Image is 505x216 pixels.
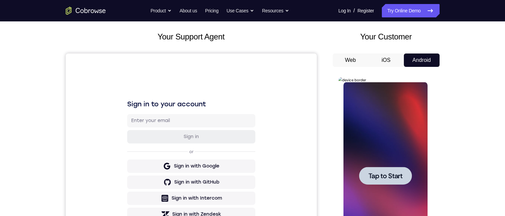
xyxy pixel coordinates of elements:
div: Sign in with GitHub [108,125,154,132]
button: Use Cases [227,4,254,17]
p: or [122,96,129,101]
a: Try Online Demo [382,4,439,17]
h2: Your Customer [333,31,440,43]
button: Product [151,4,172,17]
button: Android [404,53,440,67]
button: Tap to Start [21,90,73,107]
a: Log In [338,4,351,17]
div: Sign in with Zendesk [106,157,156,164]
p: Don't have an account? [61,173,190,178]
h2: Your Support Agent [66,31,317,43]
a: Pricing [205,4,218,17]
button: Web [333,53,368,67]
span: Tap to Start [30,95,64,102]
a: Go to the home page [66,7,106,15]
div: Sign in with Google [108,109,154,116]
button: iOS [368,53,404,67]
a: Create a new account [113,173,160,178]
button: Resources [262,4,289,17]
button: Sign in with Google [61,106,190,119]
button: Sign in with GitHub [61,122,190,135]
button: Sign in with Zendesk [61,154,190,168]
span: / [353,7,355,15]
a: Register [357,4,374,17]
a: About us [180,4,197,17]
div: Sign in with Intercom [106,141,156,148]
button: Sign in with Intercom [61,138,190,151]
